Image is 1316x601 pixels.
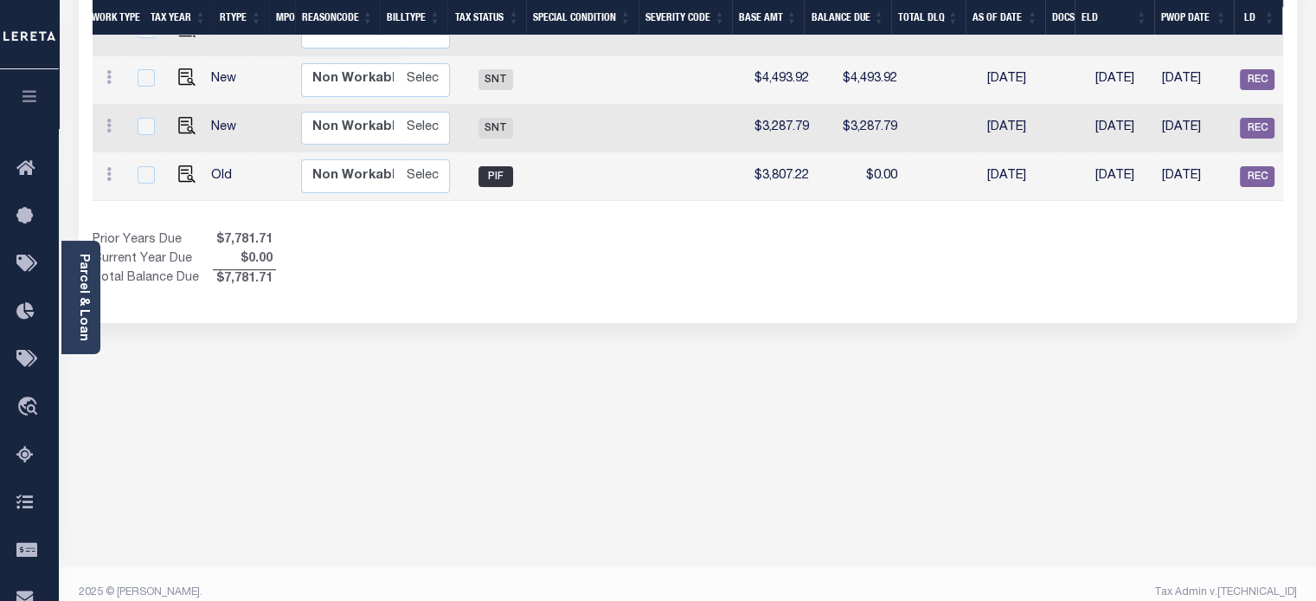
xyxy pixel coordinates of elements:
span: $7,781.71 [213,231,276,250]
span: PIF [478,166,513,187]
td: [DATE] [1088,152,1155,201]
td: Old [204,152,252,201]
td: [DATE] [980,56,1059,105]
td: [DATE] [1088,105,1155,153]
td: New [204,56,252,105]
td: [DATE] [980,105,1059,153]
span: REC [1240,166,1274,187]
span: $7,781.71 [213,270,276,289]
td: Current Year Due [93,250,213,269]
i: travel_explore [16,397,44,419]
td: New [204,105,252,153]
td: $3,807.22 [742,152,816,201]
td: [DATE] [1088,56,1155,105]
span: REC [1240,69,1274,90]
a: REC [1240,74,1274,86]
a: Parcel & Loan [77,254,89,341]
td: $3,287.79 [742,105,816,153]
span: REC [1240,118,1274,139]
span: $0.00 [213,250,276,269]
td: $3,287.79 [816,105,904,153]
td: [DATE] [1155,105,1234,153]
td: [DATE] [1155,152,1234,201]
td: [DATE] [980,152,1059,201]
td: [DATE] [1155,56,1234,105]
td: $0.00 [816,152,904,201]
span: SNT [478,118,513,139]
span: SNT [478,69,513,90]
a: REC [1240,171,1274,183]
div: 2025 © [PERSON_NAME]. [66,585,688,600]
a: REC [1240,122,1274,134]
td: Total Balance Due [93,269,213,288]
td: Prior Years Due [93,231,213,250]
div: Tax Admin v.[TECHNICAL_ID] [701,585,1297,600]
td: $4,493.92 [816,56,904,105]
td: $4,493.92 [742,56,816,105]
